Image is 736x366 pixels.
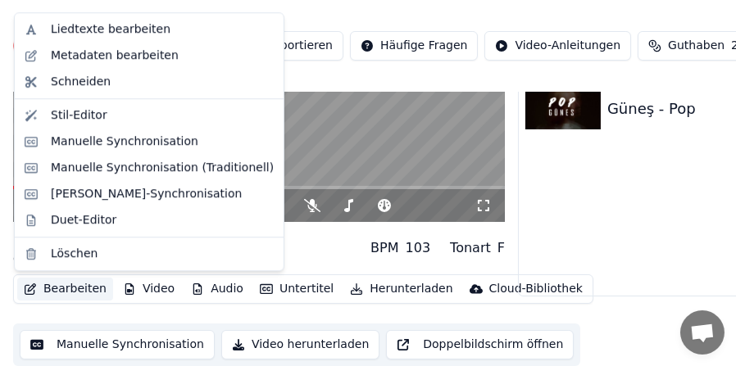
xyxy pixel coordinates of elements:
div: Stil-Editor [51,107,107,124]
div: Cloud-Bibliothek [489,281,583,297]
button: Manuelle Synchronisation [20,330,215,359]
div: Liedtexte bearbeiten [51,21,170,38]
div: Tonart [450,238,491,258]
div: Duet-Editor [51,212,116,228]
div: Güneş - Pop [607,97,696,120]
button: Bearbeiten [17,278,113,300]
span: Guthaben [668,38,725,54]
button: Video-Anleitungen [484,31,631,61]
a: Chat öffnen [680,310,725,355]
div: Schneiden [51,74,111,90]
button: Video herunterladen [221,330,379,359]
button: Herunterladen [343,278,459,300]
button: Häufige Fragen [350,31,479,61]
button: Untertitel [253,278,340,300]
div: 103 [406,238,431,258]
div: Löschen [51,246,98,262]
div: Manuelle Synchronisation [51,133,198,150]
button: Doppelbildschirm öffnen [386,330,574,359]
div: BPM [370,238,398,258]
button: Video [116,278,181,300]
div: Metadaten bearbeiten [51,47,179,64]
button: Audio [184,278,250,300]
div: Manuelle Synchronisation (Traditionell) [51,160,274,176]
div: F [497,238,505,258]
div: [PERSON_NAME]-Synchronisation [51,186,242,202]
button: Importieren [235,31,343,61]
